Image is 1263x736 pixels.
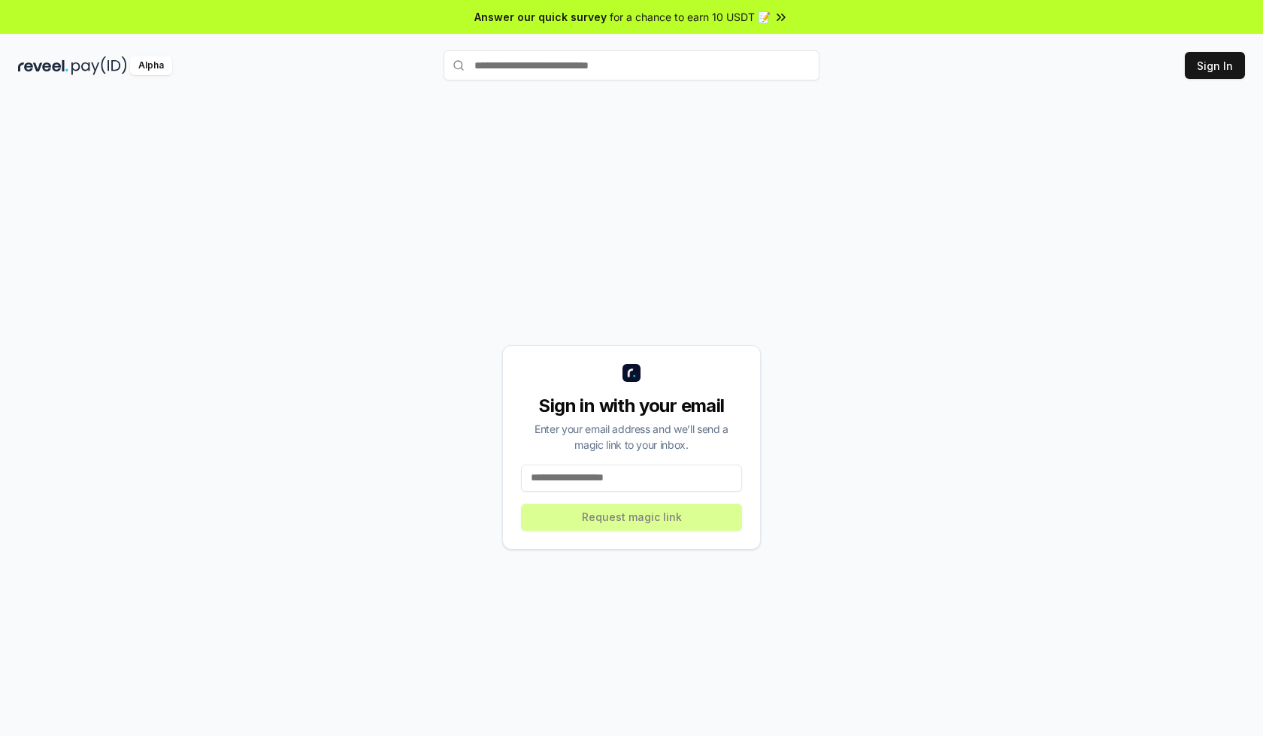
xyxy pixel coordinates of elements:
[130,56,172,75] div: Alpha
[610,9,771,25] span: for a chance to earn 10 USDT 📝
[474,9,607,25] span: Answer our quick survey
[18,56,68,75] img: reveel_dark
[71,56,127,75] img: pay_id
[521,421,742,453] div: Enter your email address and we’ll send a magic link to your inbox.
[622,364,641,382] img: logo_small
[1185,52,1245,79] button: Sign In
[521,394,742,418] div: Sign in with your email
